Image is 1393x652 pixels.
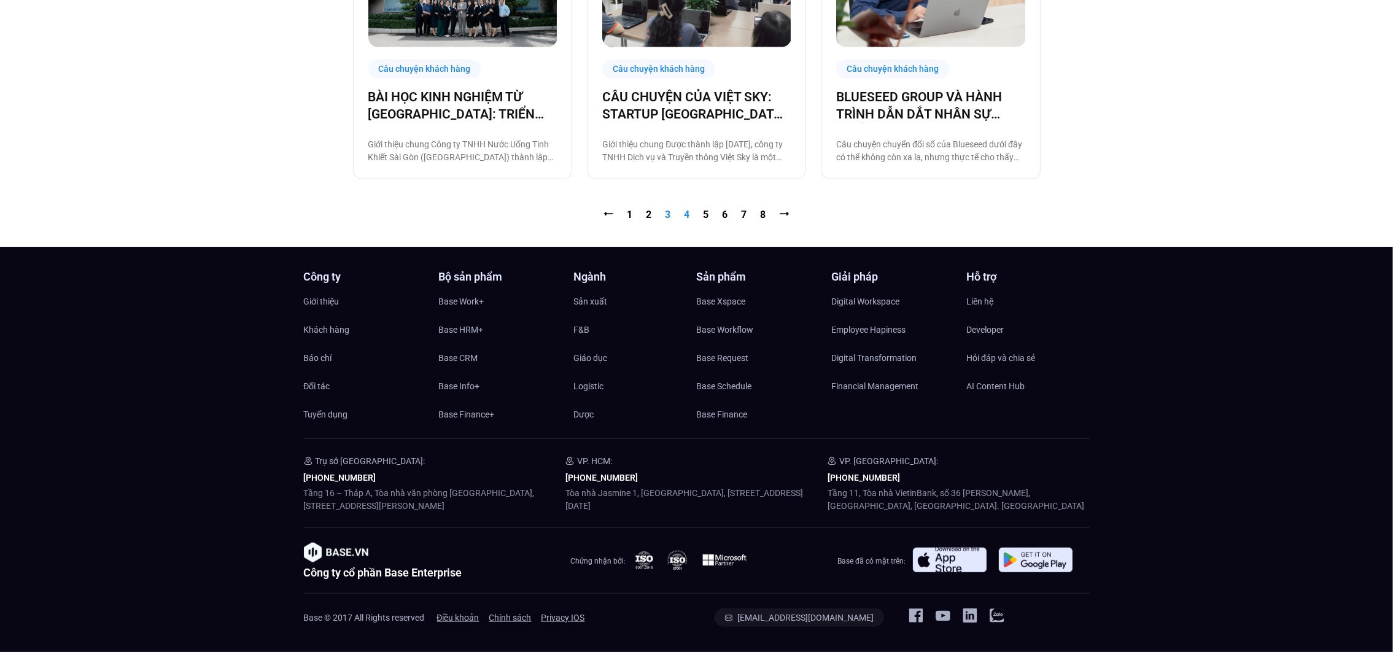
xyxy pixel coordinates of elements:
[832,377,919,395] span: Financial Management
[627,209,633,220] a: 1
[439,405,495,424] span: Base Finance+
[574,292,697,311] a: Sản xuất
[697,377,752,395] span: Base Schedule
[574,271,697,282] h4: Ngành
[967,377,1090,395] a: AI Content Hub
[967,271,1090,282] h4: Hỗ trợ
[304,487,566,513] p: Tầng 16 – Tháp A, Tòa nhà văn phòng [GEOGRAPHIC_DATA], [STREET_ADDRESS][PERSON_NAME]
[832,320,906,339] span: Employee Hapiness
[565,473,638,483] a: [PHONE_NUMBER]
[368,138,557,164] p: Giới thiệu chung Công ty TNHH Nước Uống Tinh Khiết Sài Gòn ([GEOGRAPHIC_DATA]) thành lập [DATE] b...
[574,349,608,367] span: Giáo dục
[304,349,332,367] span: Báo chí
[574,320,590,339] span: F&B
[304,349,427,367] a: Báo chí
[439,349,562,367] a: Base CRM
[439,377,480,395] span: Base Info+
[836,138,1025,164] p: Câu chuyện chuyển đổi số của Blueseed dưới đây có thể không còn xa lạ, nhưng thực tế cho thấy nó ...
[704,209,709,220] a: 5
[697,405,820,424] a: Base Finance
[439,349,478,367] span: Base CRM
[685,209,690,220] a: 4
[839,456,938,466] span: VP. [GEOGRAPHIC_DATA]:
[967,377,1025,395] span: AI Content Hub
[967,320,1004,339] span: Developer
[828,473,900,483] a: [PHONE_NUMBER]
[832,271,955,282] h4: Giải pháp
[304,292,427,311] a: Giới thiệu
[832,292,955,311] a: Digital Workspace
[832,320,955,339] a: Employee Hapiness
[316,456,425,466] span: Trụ sở [GEOGRAPHIC_DATA]:
[574,377,697,395] a: Logistic
[574,292,608,311] span: Sản xuất
[439,377,562,395] a: Base Info+
[723,209,728,220] a: 6
[697,377,820,395] a: Base Schedule
[738,613,874,622] span: [EMAIL_ADDRESS][DOMAIN_NAME]
[697,349,820,367] a: Base Request
[967,292,1090,311] a: Liên hệ
[837,557,906,565] span: Base đã có mặt trên:
[304,613,425,623] span: Base © 2017 All Rights reserved
[304,405,427,424] a: Tuyển dụng
[574,377,604,395] span: Logistic
[577,456,612,466] span: VP. HCM:
[439,405,562,424] a: Base Finance+
[836,88,1025,123] a: BLUESEED GROUP VÀ HÀNH TRÌNH DẪN DẮT NHÂN SỰ TRIỂN KHAI CÔNG NGHỆ
[574,405,594,424] span: Dược
[574,349,697,367] a: Giáo dục
[437,608,479,627] a: Điều khoản
[602,138,791,164] p: Giới thiệu chung Được thành lập [DATE], công ty TNHH Dịch vụ và Truyền thông Việt Sky là một agen...
[715,608,884,627] a: [EMAIL_ADDRESS][DOMAIN_NAME]
[541,608,585,627] span: Privacy IOS
[780,209,790,220] a: ⭢
[697,320,820,339] a: Base Workflow
[602,88,791,123] a: CÂU CHUYỆN CỦA VIỆT SKY: STARTUP [GEOGRAPHIC_DATA] SỐ HOÁ NGAY TỪ KHI CHỈ CÓ 5 NHÂN SỰ
[489,608,532,627] a: Chính sách
[574,405,697,424] a: Dược
[368,60,481,79] div: Câu chuyện khách hàng
[304,405,348,424] span: Tuyển dụng
[697,320,754,339] span: Base Workflow
[604,209,614,220] a: ⭠
[439,320,562,339] a: Base HRM+
[697,292,746,311] span: Base Xspace
[697,292,820,311] a: Base Xspace
[304,292,340,311] span: Giới thiệu
[439,292,562,311] a: Base Work+
[353,208,1041,222] nav: Pagination
[697,349,749,367] span: Base Request
[565,487,828,513] p: Tòa nhà Jasmine 1, [GEOGRAPHIC_DATA], [STREET_ADDRESS][DATE]
[665,209,671,220] span: 3
[368,88,557,123] a: BÀI HỌC KINH NGHIỆM TỪ [GEOGRAPHIC_DATA]: TRIỂN KHAI CÔNG NGHỆ CHO BA THẾ HỆ NHÂN SỰ
[832,349,917,367] span: Digital Transformation
[832,349,955,367] a: Digital Transformation
[697,271,820,282] h4: Sản phẩm
[439,292,484,311] span: Base Work+
[742,209,747,220] a: 7
[832,377,955,395] a: Financial Management
[646,209,652,220] a: 2
[304,320,427,339] a: Khách hàng
[304,320,350,339] span: Khách hàng
[304,473,376,483] a: [PHONE_NUMBER]
[574,320,697,339] a: F&B
[828,487,1090,513] p: Tầng 11, Tòa nhà VietinBank, số 36 [PERSON_NAME], [GEOGRAPHIC_DATA], [GEOGRAPHIC_DATA]. [GEOGRAPH...
[439,320,484,339] span: Base HRM+
[304,377,330,395] span: Đối tác
[304,567,462,578] h2: Công ty cổ phần Base Enterprise
[304,543,368,562] img: image-1.png
[967,292,994,311] span: Liên hệ
[602,60,715,79] div: Câu chuyện khách hàng
[570,557,626,565] span: Chứng nhận bởi:
[304,377,427,395] a: Đối tác
[967,349,1090,367] a: Hỏi đáp và chia sẻ
[967,349,1036,367] span: Hỏi đáp và chia sẻ
[967,320,1090,339] a: Developer
[836,60,949,79] div: Câu chuyện khách hàng
[439,271,562,282] h4: Bộ sản phẩm
[697,405,748,424] span: Base Finance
